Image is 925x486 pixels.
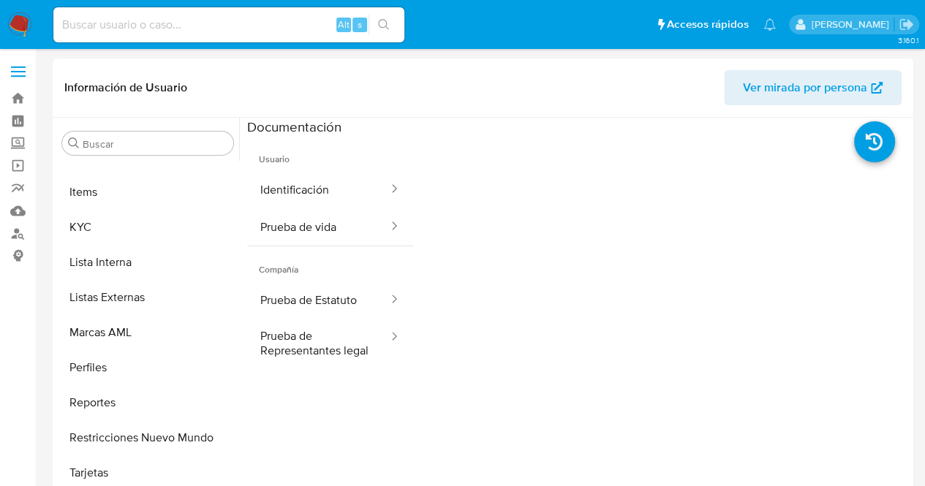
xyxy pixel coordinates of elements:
button: Items [56,175,239,210]
button: Reportes [56,385,239,420]
span: Alt [338,18,350,31]
a: Salir [899,17,914,32]
button: search-icon [369,15,399,35]
input: Buscar [83,137,227,151]
button: Lista Interna [56,245,239,280]
button: Listas Externas [56,280,239,315]
span: s [358,18,362,31]
p: agostina.bazzano@mercadolibre.com [811,18,894,31]
span: Accesos rápidos [667,17,749,32]
span: Ver mirada por persona [743,70,867,105]
button: Buscar [68,137,80,149]
button: Marcas AML [56,315,239,350]
h1: Información de Usuario [64,80,187,95]
button: Ver mirada por persona [724,70,902,105]
button: KYC [56,210,239,245]
button: Restricciones Nuevo Mundo [56,420,239,455]
a: Notificaciones [763,18,776,31]
input: Buscar usuario o caso... [53,15,404,34]
button: Perfiles [56,350,239,385]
